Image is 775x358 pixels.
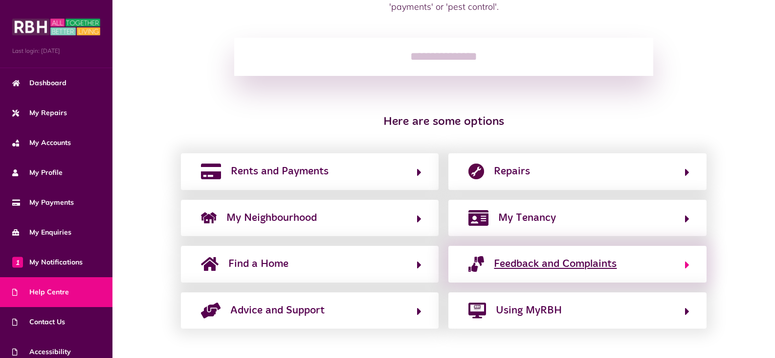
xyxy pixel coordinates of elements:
span: Rents and Payments [231,164,329,179]
button: Repairs [465,163,689,180]
span: My Profile [12,167,63,178]
img: rents-payments.png [201,164,221,179]
img: advice-support-1.png [201,303,221,318]
button: Advice and Support [198,302,422,319]
span: 1 [12,257,23,267]
img: home-solid.svg [201,256,219,272]
span: Dashboard [12,78,66,88]
img: MyRBH [12,17,100,37]
span: Repairs [494,164,530,179]
span: My Enquiries [12,227,71,238]
img: report-repair.png [468,164,484,179]
button: My Tenancy [465,210,689,226]
span: My Repairs [12,108,67,118]
span: My Tenancy [498,210,556,226]
span: Find a Home [228,256,288,272]
h3: Here are some options [181,115,707,129]
button: Feedback and Complaints [465,256,689,272]
span: Feedback and Complaints [494,256,617,272]
span: Accessibility [12,347,71,357]
button: Using MyRBH [465,302,689,319]
button: My Neighbourhood [198,210,422,226]
img: my-tenancy.png [468,210,488,226]
span: Using MyRBH [496,303,562,318]
span: Advice and Support [230,303,325,318]
span: Last login: [DATE] [12,47,100,55]
span: My Accounts [12,138,71,148]
span: Contact Us [12,317,65,327]
img: neighborhood.png [201,210,217,226]
button: Find a Home [198,256,422,272]
button: Rents and Payments [198,163,422,180]
span: My Payments [12,197,74,208]
span: Help Centre [12,287,69,297]
span: My Notifications [12,257,83,267]
img: desktop-solid.png [468,303,486,318]
img: complaints.png [468,256,484,272]
span: My Neighbourhood [226,210,317,226]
